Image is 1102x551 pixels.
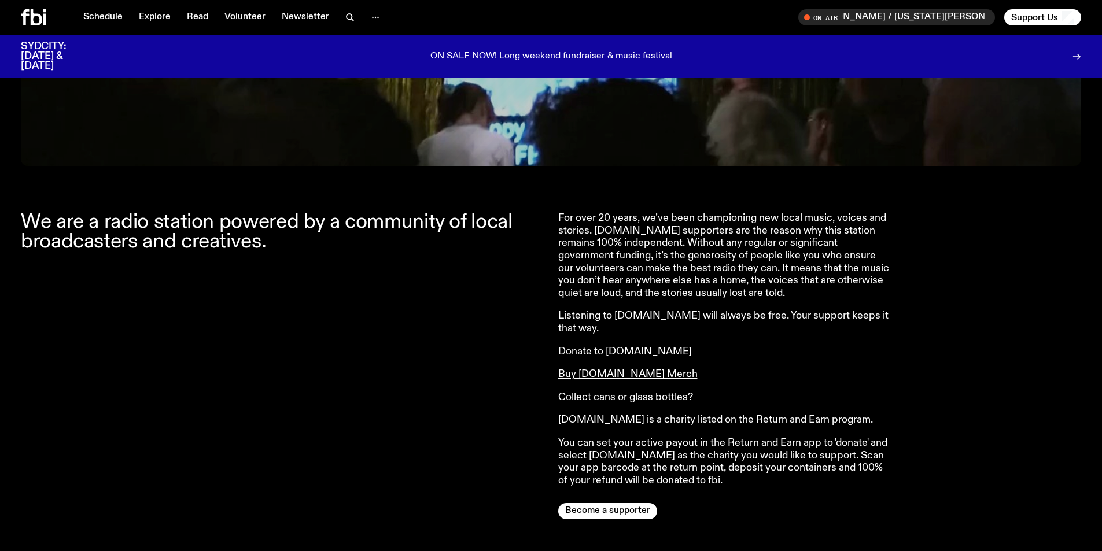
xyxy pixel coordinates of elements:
[21,42,95,71] h3: SYDCITY: [DATE] & [DATE]
[132,9,178,25] a: Explore
[558,503,657,519] button: Become a supporter
[76,9,130,25] a: Schedule
[218,9,272,25] a: Volunteer
[180,9,215,25] a: Read
[558,346,692,357] a: Donate to [DOMAIN_NAME]
[275,9,336,25] a: Newsletter
[558,391,891,404] p: Collect cans or glass bottles?
[558,310,891,335] p: Listening to [DOMAIN_NAME] will always be free. Your support keeps it that way.
[558,369,698,379] a: Buy [DOMAIN_NAME] Merch
[21,212,544,252] h2: We are a radio station powered by a community of local broadcasters and creatives.
[1011,12,1058,23] span: Support Us
[558,414,891,427] p: [DOMAIN_NAME] is a charity listed on the Return and Earn program.
[1004,9,1081,25] button: Support Us
[430,51,672,62] p: ON SALE NOW! Long weekend fundraiser & music festival
[798,9,995,25] button: On AirMornings with [PERSON_NAME] / [US_STATE][PERSON_NAME] Interview
[558,212,891,299] p: For over 20 years, we’ve been championing new local music, voices and stories. [DOMAIN_NAME] supp...
[558,437,891,487] p: You can set your active payout in the Return and Earn app to 'donate' and select [DOMAIN_NAME] as...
